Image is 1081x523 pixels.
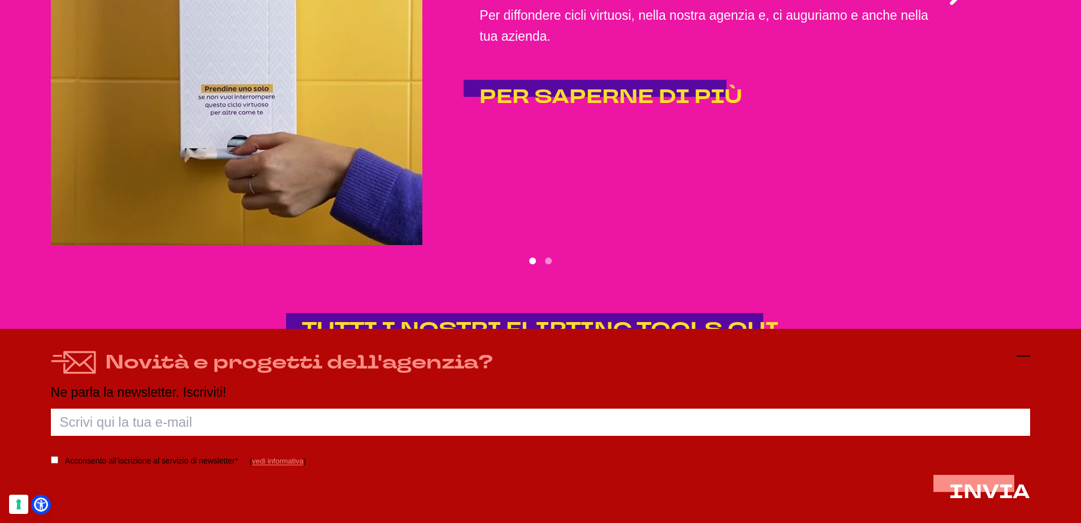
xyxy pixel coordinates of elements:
[479,5,1012,47] p: Per diffondere cicli virtuosi, nella nostra agenzia e, ci auguriamo e anche nella tua azienda.
[249,457,306,465] span: ( )
[529,258,536,264] button: Go to slide 1
[51,254,1031,269] ul: Select a slide to show
[51,409,1031,436] input: Scrivi qui la tua e-mail
[105,349,493,376] h4: Novità e progetti dell'agenzia?
[302,319,779,340] a: TUTTI I NOSTRI FLIRTING TOOLS QUI
[479,84,742,110] span: PER SAPERNE DI PIÙ
[545,258,552,264] button: Go to slide 2
[9,495,28,514] button: Le tue preferenze relative al consenso per le tecnologie di tracciamento
[65,454,238,468] label: Acconsento all’iscrizione al servizio di newsletter*
[34,498,48,512] a: Open Accessibility Menu
[302,316,779,342] span: TUTTI I NOSTRI FLIRTING TOOLS QUI
[949,482,1030,503] button: INVIA
[252,457,304,465] a: vedi informativa
[479,87,742,108] a: PER SAPERNE DI PIÙ
[51,385,1031,399] p: Ne parla la newsletter. Iscriviti!
[949,479,1030,505] span: INVIA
